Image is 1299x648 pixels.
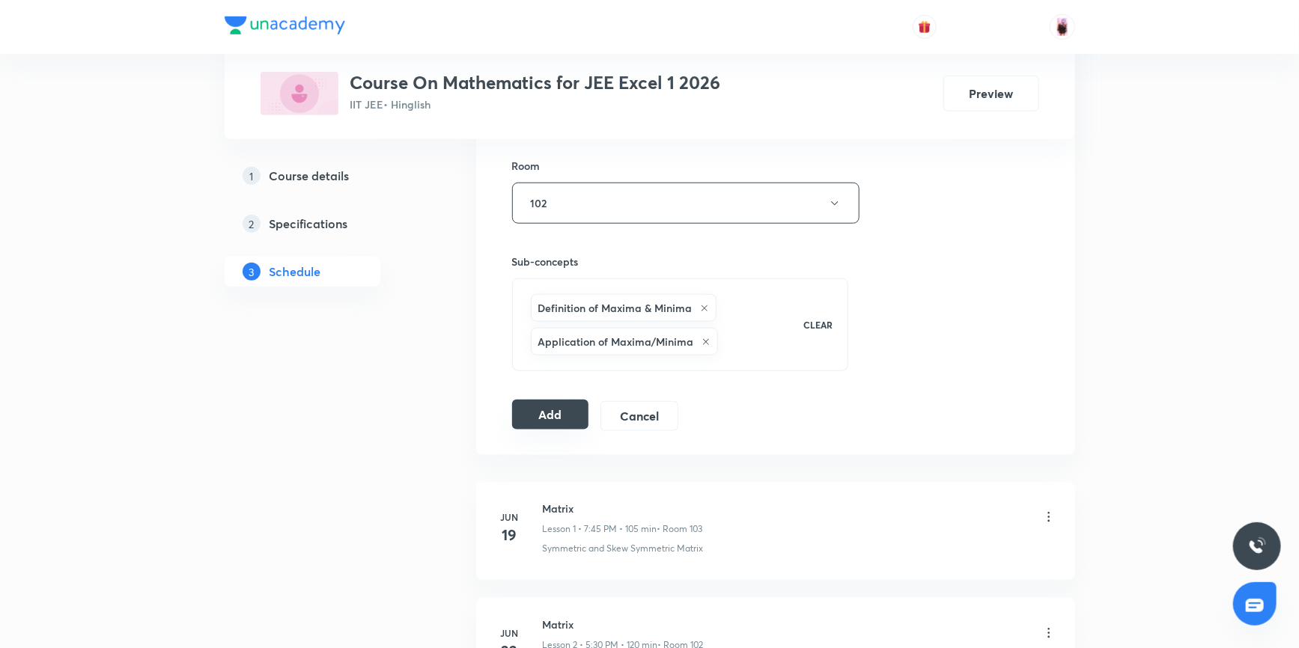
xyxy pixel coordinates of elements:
[657,522,703,536] p: • Room 103
[543,501,703,516] h6: Matrix
[270,215,348,233] h5: Specifications
[543,617,704,632] h6: Matrix
[243,263,261,281] p: 3
[495,510,525,524] h6: Jun
[225,209,428,239] a: 2Specifications
[803,318,833,331] p: CLEAR
[270,167,350,185] h5: Course details
[225,16,345,34] img: Company Logo
[243,215,261,233] p: 2
[350,72,721,94] h3: Course On Mathematics for JEE Excel 1 2026
[538,334,694,349] h6: Application of Maxima/Minima
[512,183,860,224] button: 102
[261,72,338,115] img: 0ACEE111-A919-484A-8046-1A3D089CC070_plus.png
[538,300,693,316] h6: Definition of Maxima & Minima
[918,20,931,34] img: avatar
[1248,537,1266,555] img: ttu
[1050,14,1075,40] img: Baishali Das
[512,158,541,174] h6: Room
[495,524,525,546] h4: 19
[543,522,657,536] p: Lesson 1 • 7:45 PM • 105 min
[225,161,428,191] a: 1Course details
[243,167,261,185] p: 1
[512,400,589,430] button: Add
[350,97,721,112] p: IIT JEE • Hinglish
[512,254,849,269] h6: Sub-concepts
[225,16,345,38] a: Company Logo
[600,401,678,431] button: Cancel
[943,76,1039,111] button: Preview
[270,263,321,281] h5: Schedule
[495,626,525,640] h6: Jun
[543,542,704,555] p: Symmetric and Skew Symmetric Matrix
[913,15,937,39] button: avatar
